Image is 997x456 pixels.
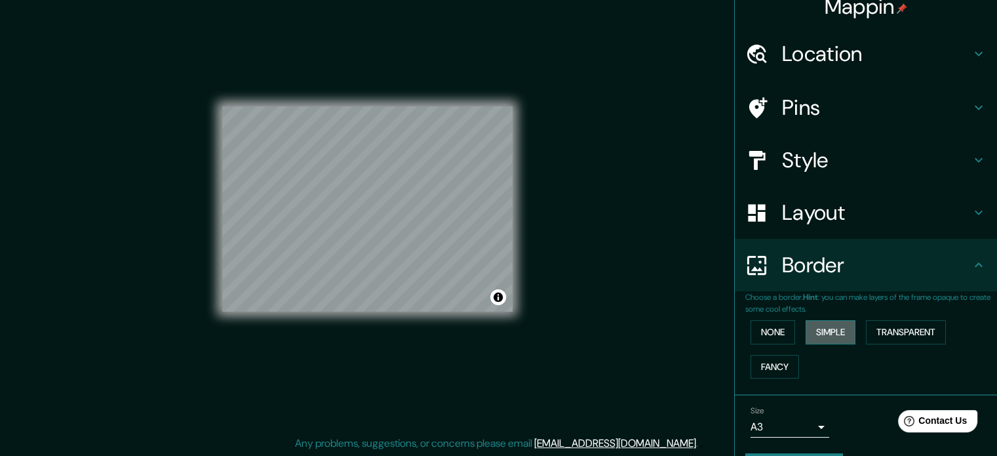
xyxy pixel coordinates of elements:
[700,436,703,451] div: .
[897,3,907,14] img: pin-icon.png
[295,436,698,451] p: Any problems, suggestions, or concerns please email .
[751,355,799,379] button: Fancy
[803,292,818,302] b: Hint
[782,199,971,226] h4: Layout
[735,239,997,291] div: Border
[880,405,983,442] iframe: Help widget launcher
[222,106,513,312] canvas: Map
[866,320,946,344] button: Transparent
[751,320,795,344] button: None
[782,94,971,121] h4: Pins
[698,436,700,451] div: .
[490,289,506,305] button: Toggle attribution
[745,291,997,315] p: Choose a border. : you can make layers of the frame opaque to create some cool effects.
[782,252,971,278] h4: Border
[751,405,764,417] label: Size
[735,186,997,239] div: Layout
[806,320,855,344] button: Simple
[735,134,997,186] div: Style
[751,417,829,438] div: A3
[735,81,997,134] div: Pins
[782,147,971,173] h4: Style
[735,28,997,80] div: Location
[534,436,696,450] a: [EMAIL_ADDRESS][DOMAIN_NAME]
[782,41,971,67] h4: Location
